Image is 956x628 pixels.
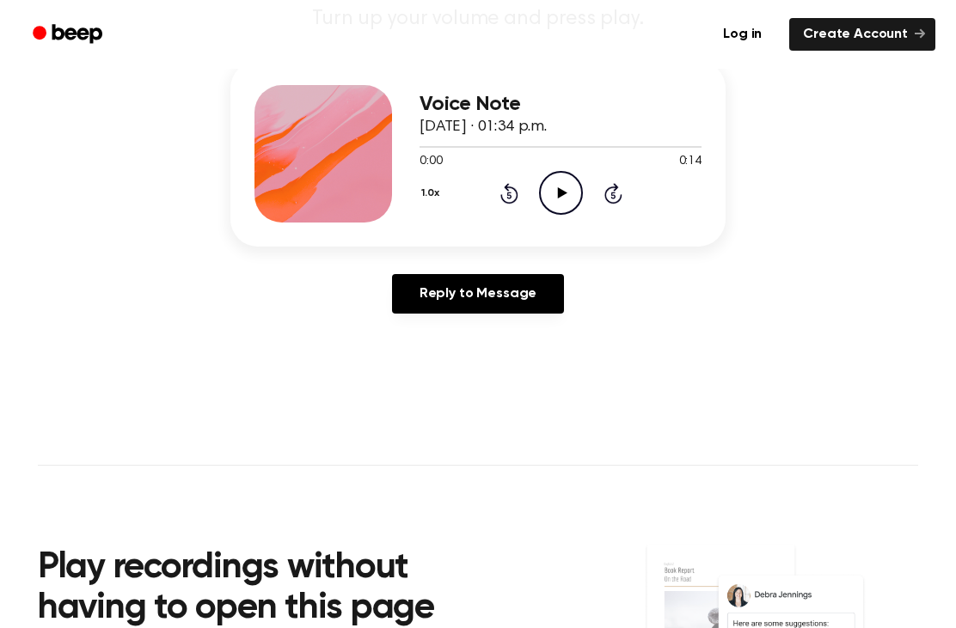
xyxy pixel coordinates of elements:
span: 0:14 [679,153,702,171]
span: [DATE] · 01:34 p.m. [420,119,547,135]
a: Log in [706,15,779,54]
button: 1.0x [420,179,445,208]
h3: Voice Note [420,93,702,116]
a: Beep [21,18,118,52]
a: Reply to Message [392,274,564,314]
span: 0:00 [420,153,442,171]
a: Create Account [789,18,935,51]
